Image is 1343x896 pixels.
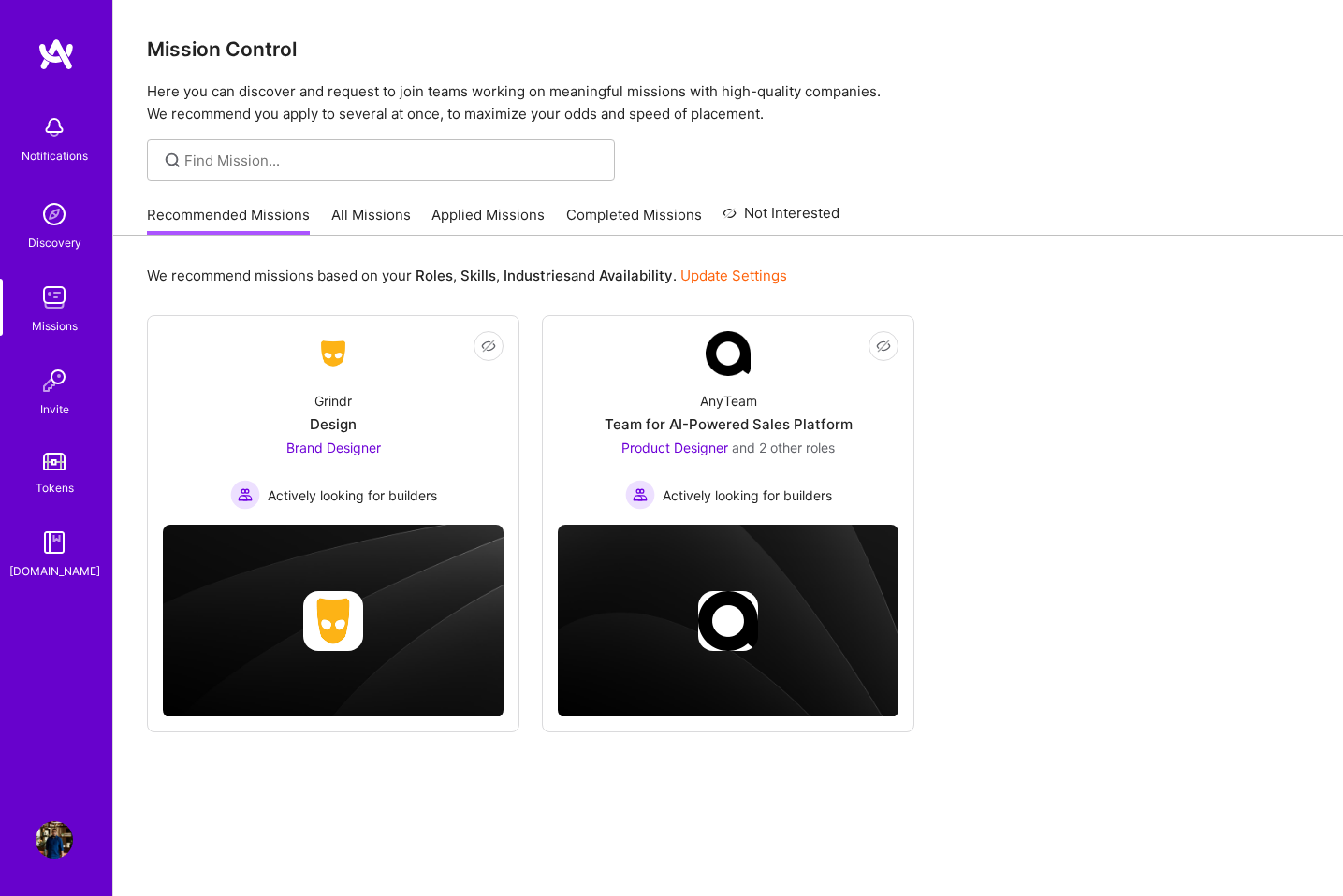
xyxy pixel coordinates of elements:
div: Grindr [314,391,352,411]
div: [DOMAIN_NAME] [9,561,100,581]
b: Roles [416,267,453,284]
span: Brand Designer [286,440,381,455]
a: Update Settings [680,267,787,284]
div: Design [310,414,357,434]
i: icon EyeClosed [481,339,496,354]
div: Discovery [28,233,81,253]
div: Team for AI-Powered Sales Platform [605,414,853,434]
img: Company Logo [706,331,751,376]
p: We recommend missions based on your , , and . [147,266,787,285]
span: Actively looking for builders [663,485,832,505]
img: guide book [36,524,73,561]
b: Industries [504,267,571,284]
a: All Missions [331,205,411,236]
img: bell [36,108,73,146]
img: Company logo [698,591,758,651]
h3: Mission Control [147,37,1309,61]
span: Product Designer [621,440,728,455]
b: Availability [599,267,673,284]
img: Actively looking for builders [625,480,655,510]
div: Tokens [36,478,74,498]
i: icon EyeClosed [876,339,891,354]
a: Applied Missions [431,205,545,236]
a: Not Interested [723,202,839,236]
p: Here you can discover and request to join teams working on meaningful missions with high-quality ... [147,80,1309,125]
img: Invite [36,362,73,399]
img: logo [37,37,75,71]
a: Completed Missions [566,205,702,236]
input: Find Mission... [184,151,601,170]
div: Missions [32,316,78,336]
a: Recommended Missions [147,205,310,236]
img: cover [163,525,504,717]
div: Invite [40,399,69,419]
b: Skills [460,267,496,284]
img: cover [558,525,898,717]
div: AnyTeam [700,391,757,411]
img: tokens [43,453,66,470]
img: Company Logo [311,337,356,370]
span: and 2 other roles [732,440,835,455]
img: Company logo [303,591,363,651]
div: Notifications [22,146,88,166]
img: User Avatar [36,821,73,859]
img: Actively looking for builders [230,480,260,510]
i: icon SearchGrey [162,150,183,171]
img: discovery [36,195,73,233]
img: teamwork [36,279,73,316]
span: Actively looking for builders [268,485,437,505]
